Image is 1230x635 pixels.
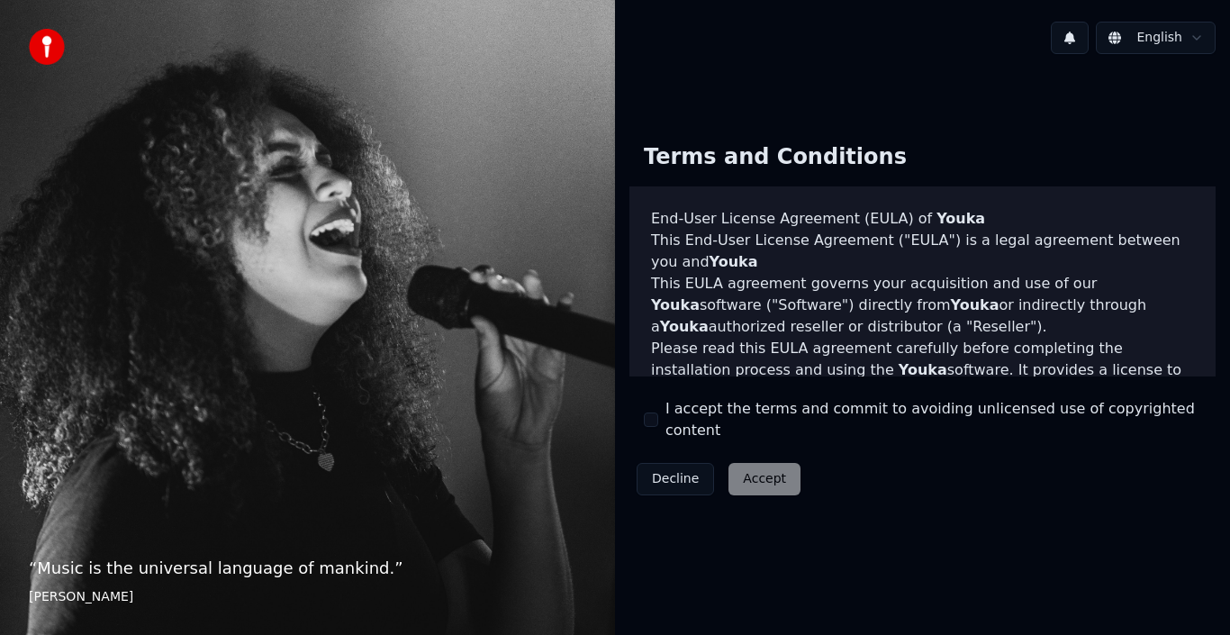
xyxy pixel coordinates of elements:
button: Decline [637,463,714,495]
span: Youka [936,210,985,227]
div: Terms and Conditions [629,129,921,186]
p: Please read this EULA agreement carefully before completing the installation process and using th... [651,338,1194,424]
img: youka [29,29,65,65]
span: Youka [951,296,999,313]
span: Youka [660,318,709,335]
p: “ Music is the universal language of mankind. ” [29,556,586,581]
h3: End-User License Agreement (EULA) of [651,208,1194,230]
span: Youka [899,361,947,378]
span: Youka [710,253,758,270]
p: This End-User License Agreement ("EULA") is a legal agreement between you and [651,230,1194,273]
span: Youka [651,296,700,313]
footer: [PERSON_NAME] [29,588,586,606]
p: This EULA agreement governs your acquisition and use of our software ("Software") directly from o... [651,273,1194,338]
label: I accept the terms and commit to avoiding unlicensed use of copyrighted content [665,398,1201,441]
